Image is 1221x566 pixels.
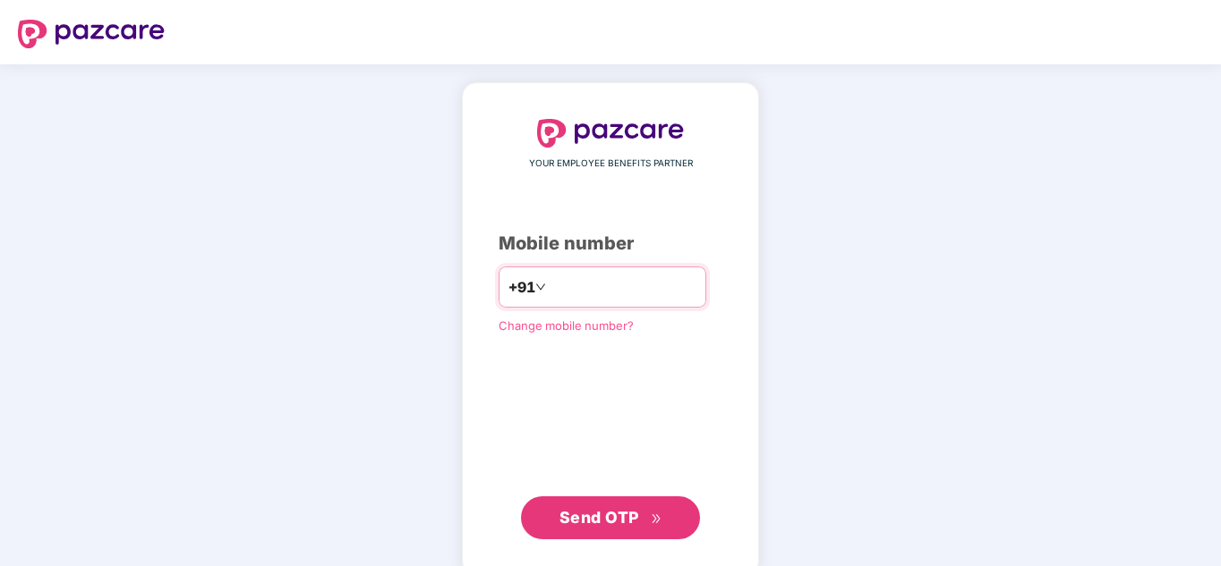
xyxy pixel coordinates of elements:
button: Send OTPdouble-right [521,496,700,539]
img: logo [18,20,165,48]
span: +91 [508,276,535,299]
div: Mobile number [499,230,722,258]
span: down [535,282,546,292]
span: Send OTP [559,508,639,527]
span: YOUR EMPLOYEE BENEFITS PARTNER [529,156,693,171]
a: Change mobile number? [499,318,634,333]
span: double-right [651,513,662,525]
img: logo [537,119,684,148]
